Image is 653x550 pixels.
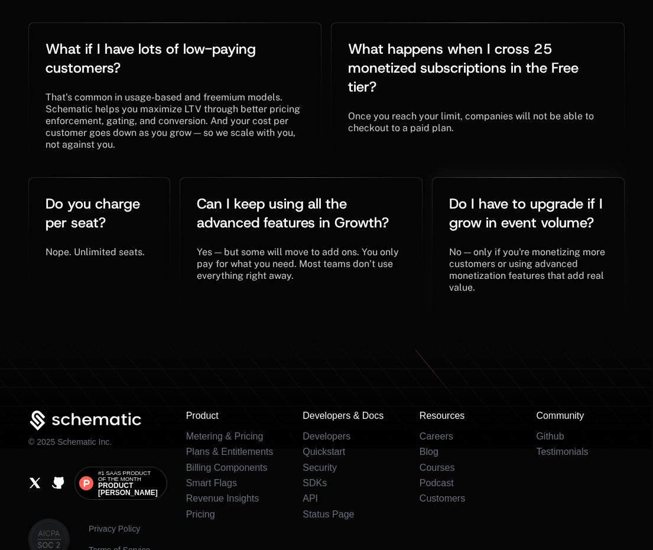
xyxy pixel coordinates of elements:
[46,194,144,232] span: Do you charge per seat?
[186,493,259,503] a: Revenue Insights
[536,411,625,421] h3: Community
[420,478,454,488] a: Podcast
[420,447,438,457] a: Blog
[303,493,318,503] a: API
[420,493,465,503] a: Customers
[303,463,337,473] a: Security
[420,411,508,421] h3: Resources
[74,467,167,499] a: #1 SaaS Product of the MonthProduct [PERSON_NAME]
[186,509,215,519] a: Pricing
[536,431,564,441] a: Github
[186,431,264,441] a: Metering & Pricing
[186,411,275,421] h3: Product
[186,463,268,473] a: Billing Components
[51,476,65,490] a: Github
[536,447,588,457] a: Testimonials
[186,478,237,488] a: Smart Flags
[186,447,274,457] a: Plans & Entitlements
[98,470,158,481] span: #1 SaaS Product of the Month
[46,92,303,150] span: That’s common in usage-based and freemium models. Schematic helps you maximize LTV through better...
[449,194,607,232] span: Do I have to upgrade if I grow in event volume?
[28,476,42,490] a: X
[348,40,583,96] span: What happens when I cross 25 monetized subscriptions in the Free tier?
[303,447,345,457] a: Quickstart
[28,436,112,448] p: © 2025 Schematic Inc.
[303,411,391,421] h3: Developers & Docs
[46,40,260,77] span: What if I have lots of low-paying customers?
[98,482,158,496] span: Product [PERSON_NAME]
[303,431,350,441] a: Developers
[197,194,389,232] span: Can I keep using all the advanced features in Growth?
[303,509,354,519] a: Status Page
[420,431,453,441] a: Careers
[303,478,327,488] a: SDKs
[197,246,401,281] span: Yes — but some will move to add ons. You only pay for what you need. Most teams don’t use everyth...
[89,523,150,535] a: Privacy Policy
[46,246,145,258] span: Nope. Unlimited seats.
[348,110,596,134] span: Once you reach your limit, companies will not be able to checkout to a paid plan.
[449,246,607,293] span: No — only if you're monetizing more customers or using advanced monetization features that add re...
[420,463,455,473] a: Courses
